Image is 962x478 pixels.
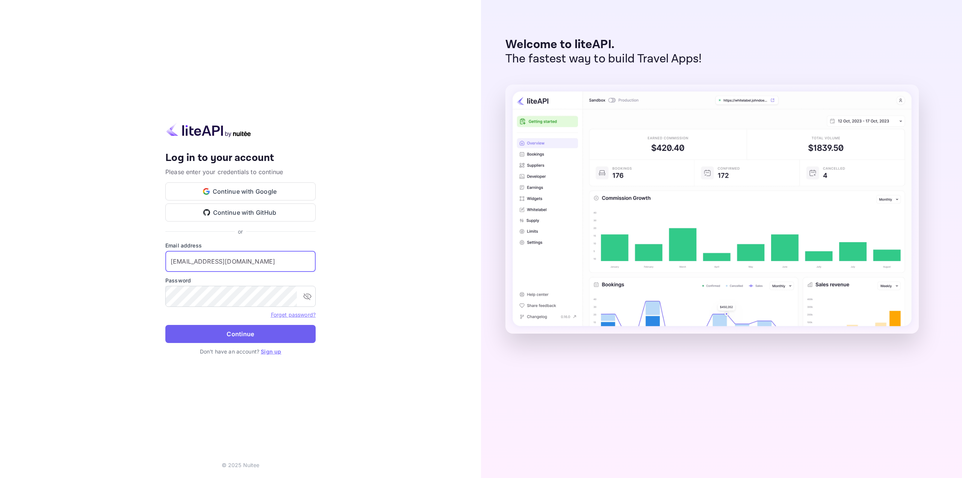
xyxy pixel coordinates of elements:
a: Forget password? [271,311,316,318]
button: Continue with GitHub [165,203,316,222]
input: Enter your email address [165,251,316,272]
label: Password [165,276,316,284]
label: Email address [165,241,316,249]
button: Continue with Google [165,182,316,200]
p: Don't have an account? [165,347,316,355]
a: Sign up [261,348,281,355]
img: liteapi [165,123,252,137]
p: Welcome to liteAPI. [505,38,702,52]
button: Continue [165,325,316,343]
a: Forget password? [271,311,316,318]
p: The fastest way to build Travel Apps! [505,52,702,66]
h4: Log in to your account [165,152,316,165]
button: toggle password visibility [300,289,315,304]
p: Please enter your credentials to continue [165,167,316,176]
img: liteAPI Dashboard Preview [505,85,919,334]
p: or [238,228,243,235]
p: © 2025 Nuitee [222,461,260,469]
